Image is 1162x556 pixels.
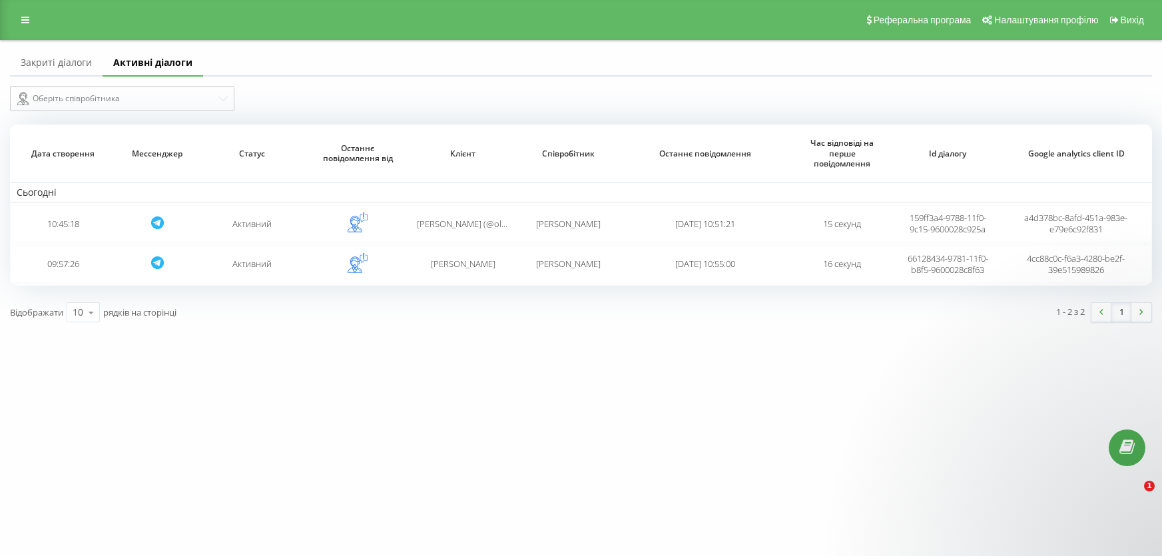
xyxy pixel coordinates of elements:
[790,245,895,282] td: 16 секунд
[675,218,735,230] span: [DATE] 10:51:21
[536,258,601,270] span: [PERSON_NAME]
[211,148,294,159] span: Статус
[906,148,989,159] span: Id діалогу
[417,218,571,230] span: [PERSON_NAME] (@olenkakoval3) Koval
[431,258,495,270] span: [PERSON_NAME]
[994,15,1098,25] span: Налаштування профілю
[10,245,115,282] td: 09:57:26
[200,205,305,242] td: Активний
[316,143,399,164] span: Останнє повідомлення від
[422,148,504,159] span: Клієнт
[10,205,115,242] td: 10:45:18
[10,50,103,77] a: Закриті діалоги
[103,306,176,318] span: рядків на сторінці
[536,218,601,230] span: [PERSON_NAME]
[10,182,1152,202] td: Сьогодні
[635,148,775,159] span: Останнє повідомлення
[874,15,972,25] span: Реферальна програма
[1121,15,1144,25] span: Вихід
[1056,305,1085,318] div: 1 - 2 з 2
[790,205,895,242] td: 15 секунд
[1144,481,1155,491] span: 1
[73,306,83,319] div: 10
[1111,303,1131,322] a: 1
[126,148,190,159] span: Мессенджер
[1117,481,1149,513] iframe: Intercom live chat
[910,212,986,235] span: 159ff3a4-9788-11f0-9c15-9600028c925a
[1027,252,1125,276] span: 4cc88c0c-f6a3-4280-be2f-39e515989826
[200,245,305,282] td: Активний
[17,91,216,107] div: Оберіть співробітника
[1014,148,1139,159] span: Google analytics client ID
[675,258,735,270] span: [DATE] 10:55:00
[10,306,63,318] span: Відображати
[21,148,104,159] span: Дата створення
[908,252,988,276] span: 66128434-9781-11f0-b8f5-9600028c8f63
[801,138,884,169] span: Час відповіді на перше повідомлення
[1024,212,1127,235] span: a4d378bc-8afd-451a-983e-e79e6c92f831
[103,50,203,77] a: Активні діалоги
[527,148,609,159] span: Співробітник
